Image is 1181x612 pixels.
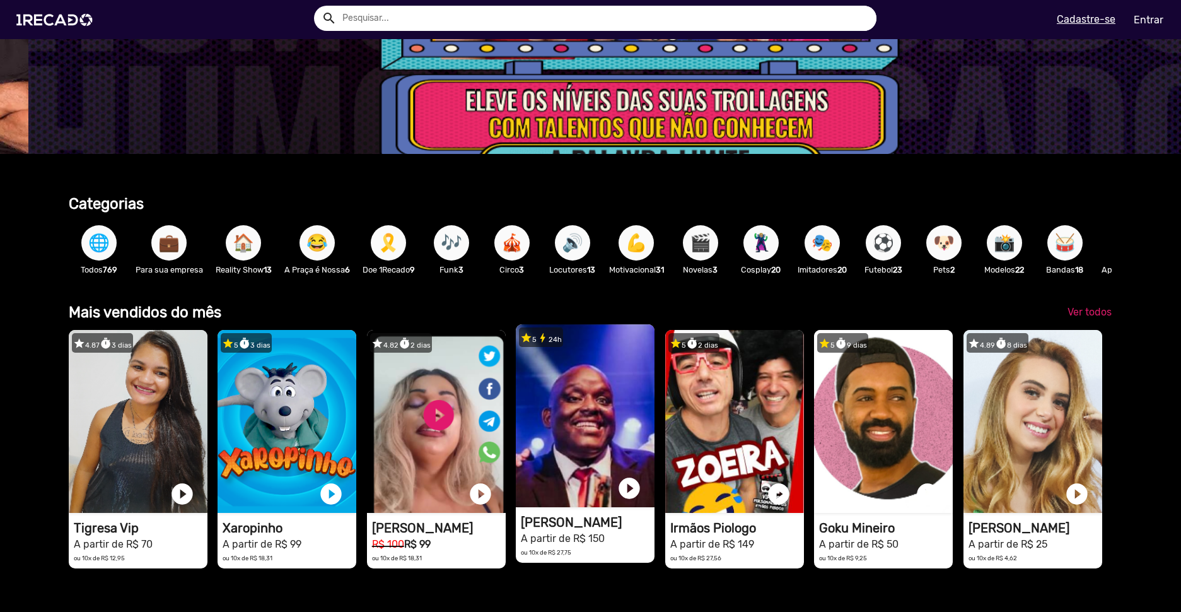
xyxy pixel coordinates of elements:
[69,195,144,213] b: Categorias
[969,555,1017,562] small: ou 10x de R$ 4,62
[812,225,833,261] span: 🎭
[920,264,968,276] p: Pets
[549,264,596,276] p: Locutores
[170,481,195,507] a: play_circle_filled
[69,303,221,321] b: Mais vendidos do mês
[441,225,462,261] span: 🎶
[926,225,962,261] button: 🐶
[103,265,117,274] b: 769
[428,264,475,276] p: Funk
[233,225,254,261] span: 🏠
[404,538,431,550] b: R$ 99
[322,11,337,26] mat-icon: Example home icon
[151,225,187,261] button: 💼
[798,264,847,276] p: Imitadores
[837,265,847,274] b: 20
[750,225,772,261] span: 🦹🏼‍♀️
[306,225,328,261] span: 😂
[1041,264,1089,276] p: Bandas
[458,265,463,274] b: 3
[333,6,876,31] input: Pesquisar...
[771,265,781,274] b: 20
[521,533,605,544] small: A partir de R$ 150
[284,264,350,276] p: A Praça é Nossa
[915,481,940,507] a: play_circle_filled
[75,264,123,276] p: Todos
[410,265,415,274] b: 9
[994,225,1015,261] span: 📸
[866,225,901,261] button: ⚽
[859,264,907,276] p: Futebol
[1075,265,1083,274] b: 18
[1064,481,1090,507] a: play_circle_filled
[264,265,272,274] b: 13
[488,264,536,276] p: Circo
[223,521,356,536] h1: Xaropinho
[378,225,399,261] span: 🎗️
[819,538,899,550] small: A partir de R$ 50
[521,515,654,530] h1: [PERSON_NAME]
[158,225,180,261] span: 💼
[963,330,1102,513] video: 1RECADO vídeos dedicados para fãs e empresas
[873,225,894,261] span: ⚽
[670,555,721,562] small: ou 10x de R$ 27,56
[737,264,785,276] p: Cosplay
[1057,13,1115,25] u: Cadastre-se
[216,264,272,276] p: Reality Show
[136,264,203,276] p: Para sua empresa
[516,324,654,507] video: 1RECADO vídeos dedicados para fãs e empresas
[656,265,664,274] b: 31
[1068,306,1112,318] span: Ver todos
[223,555,272,562] small: ou 10x de R$ 18,31
[74,555,125,562] small: ou 10x de R$ 12,95
[819,521,953,536] h1: Goku Mineiro
[468,481,493,507] a: play_circle_filled
[670,521,804,536] h1: Irmãos Piologo
[223,538,301,550] small: A partir de R$ 99
[980,264,1028,276] p: Modelos
[665,330,804,513] video: 1RECADO vídeos dedicados para fãs e empresas
[372,555,422,562] small: ou 10x de R$ 18,31
[300,225,335,261] button: 😂
[1126,9,1172,31] a: Entrar
[805,225,840,261] button: 🎭
[372,521,506,536] h1: [PERSON_NAME]
[609,264,664,276] p: Motivacional
[619,225,654,261] button: 💪
[372,538,404,550] small: R$ 100
[555,225,590,261] button: 🔊
[367,330,506,513] video: 1RECADO vídeos dedicados para fãs e empresas
[1054,225,1076,261] span: 🥁
[434,225,469,261] button: 🎶
[969,538,1047,550] small: A partir de R$ 25
[74,538,153,550] small: A partir de R$ 70
[1015,265,1024,274] b: 22
[1102,264,1171,276] p: Apresentador(a)
[625,225,647,261] span: 💪
[933,225,955,261] span: 🐶
[501,225,523,261] span: 🎪
[670,538,754,550] small: A partir de R$ 149
[743,225,779,261] button: 🦹🏼‍♀️
[969,521,1102,536] h1: [PERSON_NAME]
[519,265,524,274] b: 3
[317,6,339,28] button: Example home icon
[617,476,642,501] a: play_circle_filled
[1047,225,1083,261] button: 🥁
[814,330,953,513] video: 1RECADO vídeos dedicados para fãs e empresas
[690,225,711,261] span: 🎬
[766,481,791,507] a: play_circle_filled
[587,265,595,274] b: 13
[371,225,406,261] button: 🎗️
[74,521,207,536] h1: Tigresa Vip
[81,225,117,261] button: 🌐
[363,264,415,276] p: Doe 1Recado
[318,481,344,507] a: play_circle_filled
[562,225,583,261] span: 🔊
[893,265,902,274] b: 23
[69,330,207,513] video: 1RECADO vídeos dedicados para fãs e empresas
[345,265,350,274] b: 6
[226,225,261,261] button: 🏠
[218,330,356,513] video: 1RECADO vídeos dedicados para fãs e empresas
[521,549,571,556] small: ou 10x de R$ 27,75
